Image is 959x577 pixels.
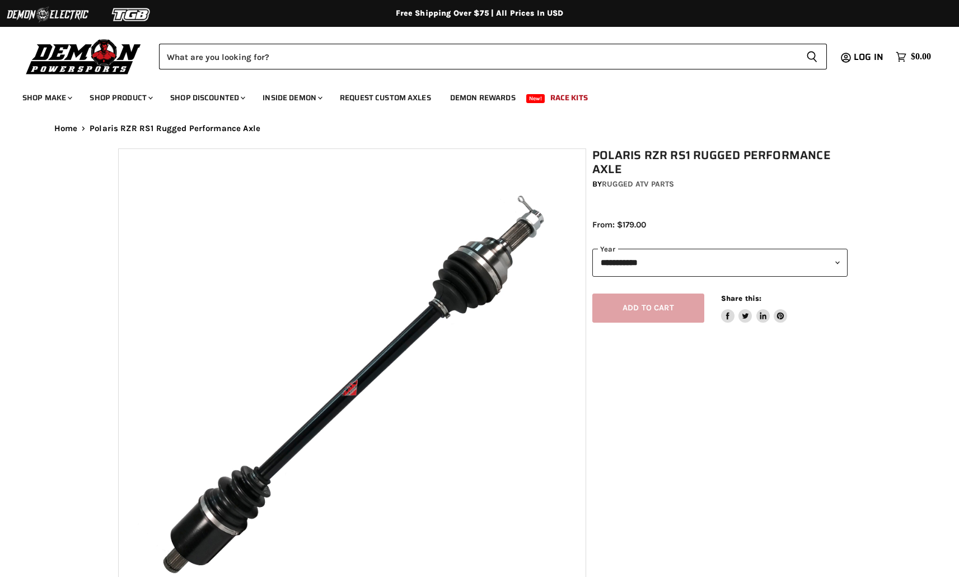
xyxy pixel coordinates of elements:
span: New! [526,94,545,103]
span: Polaris RZR RS1 Rugged Performance Axle [90,124,260,133]
a: Shop Discounted [162,86,252,109]
a: Log in [849,52,890,62]
a: Shop Product [81,86,160,109]
a: $0.00 [890,49,937,65]
span: From: $179.00 [592,220,646,230]
span: Share this: [721,294,761,303]
img: Demon Electric Logo 2 [6,4,90,25]
h1: Polaris RZR RS1 Rugged Performance Axle [592,148,848,176]
a: Demon Rewards [442,86,524,109]
img: Demon Powersports [22,36,145,76]
a: Rugged ATV Parts [602,179,674,189]
input: Search [159,44,797,69]
img: TGB Logo 2 [90,4,174,25]
ul: Main menu [14,82,928,109]
div: by [592,178,848,190]
span: $0.00 [911,52,931,62]
nav: Breadcrumbs [32,124,928,133]
a: Home [54,124,78,133]
form: Product [159,44,827,69]
aside: Share this: [721,294,788,323]
span: Log in [854,50,883,64]
button: Search [797,44,827,69]
div: Free Shipping Over $75 | All Prices In USD [32,8,928,18]
select: year [592,249,848,276]
a: Inside Demon [254,86,329,109]
a: Shop Make [14,86,79,109]
a: Request Custom Axles [331,86,439,109]
a: Race Kits [542,86,596,109]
